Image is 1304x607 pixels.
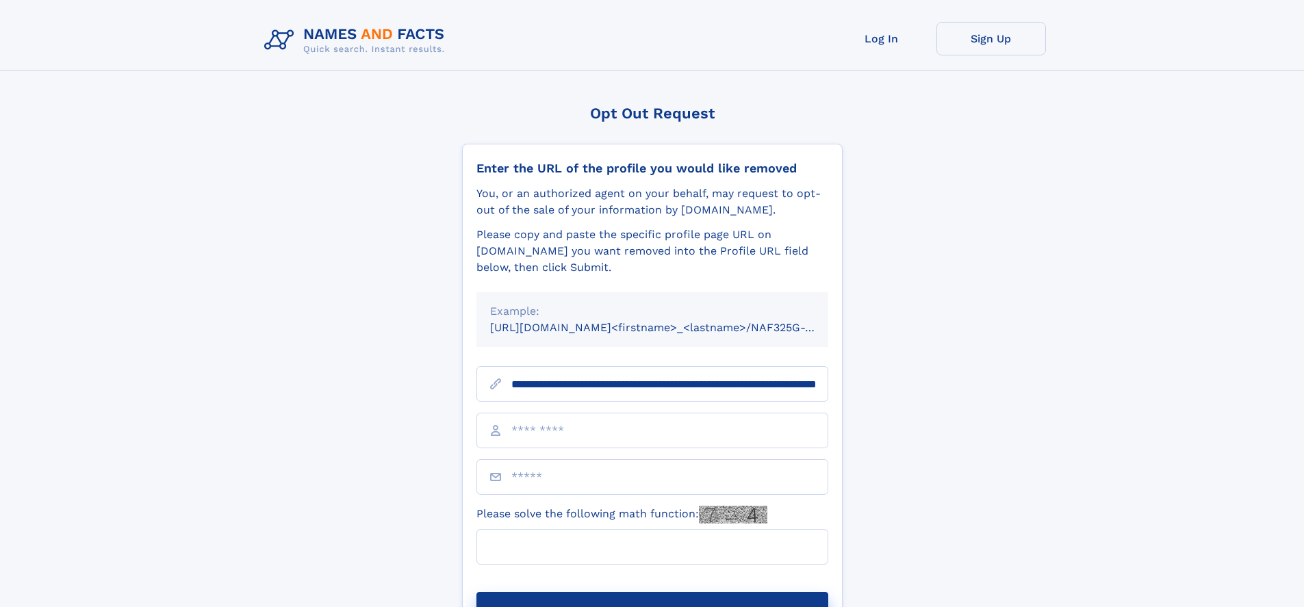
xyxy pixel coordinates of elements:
[827,22,936,55] a: Log In
[476,161,828,176] div: Enter the URL of the profile you would like removed
[476,506,767,524] label: Please solve the following math function:
[490,321,854,334] small: [URL][DOMAIN_NAME]<firstname>_<lastname>/NAF325G-xxxxxxxx
[476,185,828,218] div: You, or an authorized agent on your behalf, may request to opt-out of the sale of your informatio...
[936,22,1046,55] a: Sign Up
[490,303,815,320] div: Example:
[259,22,456,59] img: Logo Names and Facts
[476,227,828,276] div: Please copy and paste the specific profile page URL on [DOMAIN_NAME] you want removed into the Pr...
[462,105,843,122] div: Opt Out Request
